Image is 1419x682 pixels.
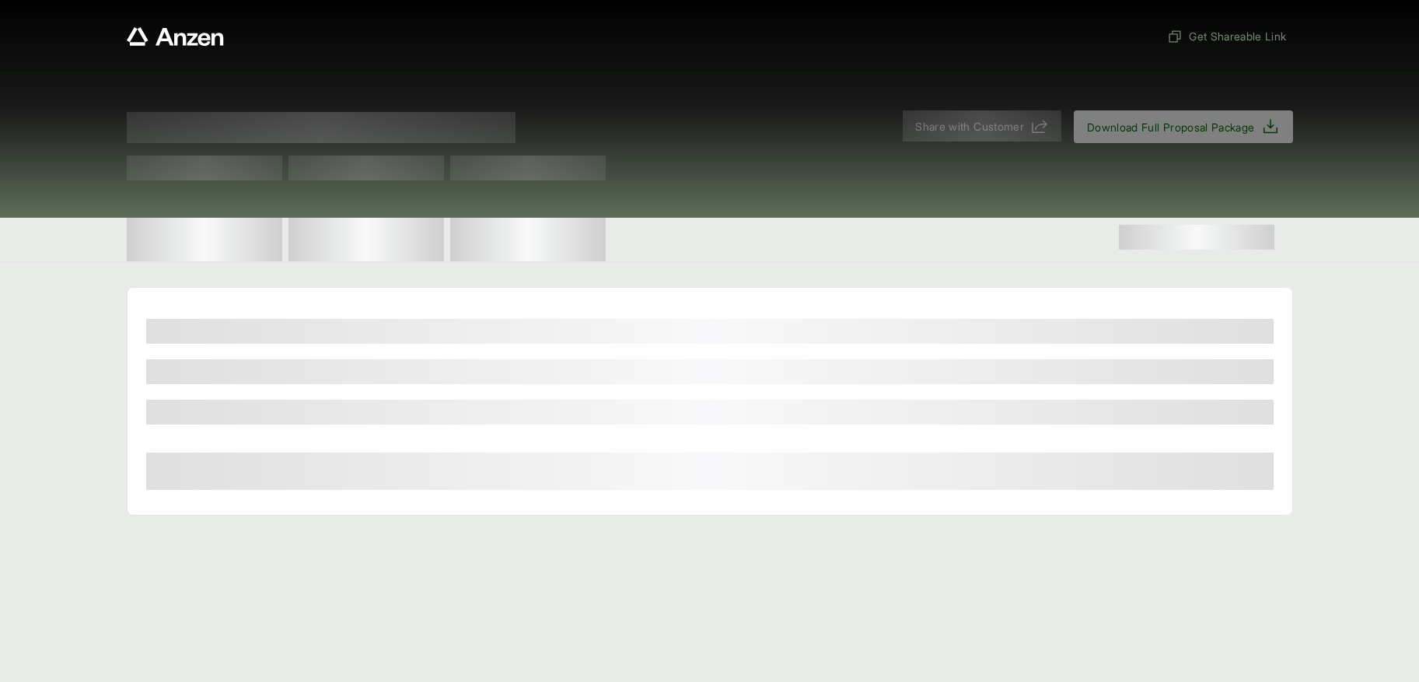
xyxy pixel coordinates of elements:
[450,156,606,180] span: Test
[127,27,224,46] a: Anzen website
[127,156,282,180] span: Test
[1167,28,1286,44] span: Get Shareable Link
[288,156,444,180] span: Test
[127,112,516,143] span: Proposal for
[1161,22,1292,51] button: Get Shareable Link
[915,118,1024,135] span: Share with Customer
